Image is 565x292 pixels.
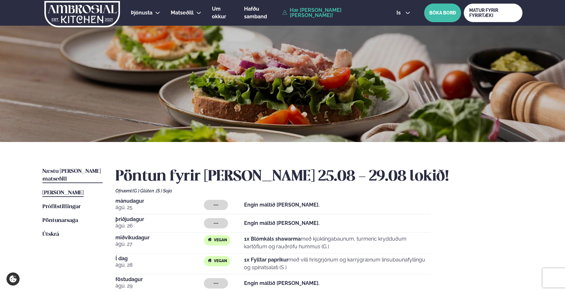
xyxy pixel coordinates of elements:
span: ágú. 25 [115,204,204,211]
span: Um okkur [212,6,226,20]
span: [PERSON_NAME] [42,190,84,196]
a: Útskrá [42,231,59,238]
strong: 1x Blómkáls shawarma [244,236,301,242]
span: Vegan [214,259,227,264]
span: þriðjudagur [115,217,204,222]
a: Hafðu samband [244,5,279,21]
p: með villi hrísgrjónum og karrýgrænum linsubaunafyllingu og spínatsalati (S ) [244,256,431,271]
span: Prófílstillingar [42,204,81,209]
a: Cookie settings [6,272,20,286]
img: Vegan.svg [207,258,212,263]
span: --- [214,221,218,226]
span: ágú. 29 [115,282,204,290]
a: Hæ [PERSON_NAME] [PERSON_NAME]! [282,8,382,18]
span: mánudagur [115,199,204,204]
a: Þjónusta [131,9,152,17]
h2: Pöntun fyrir [PERSON_NAME] 25.08 - 29.08 lokið! [115,168,523,186]
a: [PERSON_NAME] [42,189,84,197]
span: föstudagur [115,277,204,282]
span: ágú. 26 [115,222,204,230]
strong: Engin máltíð [PERSON_NAME]. [244,202,320,208]
span: --- [214,281,218,286]
span: is [396,10,403,15]
img: Vegan.svg [207,237,212,242]
button: is [391,10,415,15]
div: Ofnæmi: [115,188,523,193]
span: --- [214,202,218,208]
p: með kjúklingabaunum, turmeric krydduðum kartöflum og rauðrófu hummus (G ) [244,235,431,251]
strong: Engin máltíð [PERSON_NAME]. [244,280,320,286]
span: Vegan [214,238,227,243]
a: Prófílstillingar [42,203,81,211]
a: Um okkur [212,5,233,21]
img: logo [44,1,121,27]
span: Hafðu samband [244,6,267,20]
span: miðvikudagur [115,235,204,240]
button: BÓKA BORÐ [424,4,461,22]
span: Matseðill [171,10,194,16]
span: Næstu [PERSON_NAME] matseðill [42,169,101,182]
a: MATUR FYRIR FYRIRTÆKI [464,4,523,22]
a: Pöntunarsaga [42,217,78,225]
strong: Engin máltíð [PERSON_NAME]. [244,220,320,226]
a: Næstu [PERSON_NAME] matseðill [42,168,103,183]
span: Pöntunarsaga [42,218,78,223]
span: Í dag [115,256,204,261]
span: ágú. 27 [115,240,204,248]
span: (S ) Soja [156,188,172,193]
a: Matseðill [171,9,194,17]
span: Útskrá [42,232,59,237]
span: Þjónusta [131,10,152,16]
strong: 1x Fylltar paprikur [244,257,288,263]
span: ágú. 28 [115,261,204,269]
span: (G ) Glúten , [132,188,156,193]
